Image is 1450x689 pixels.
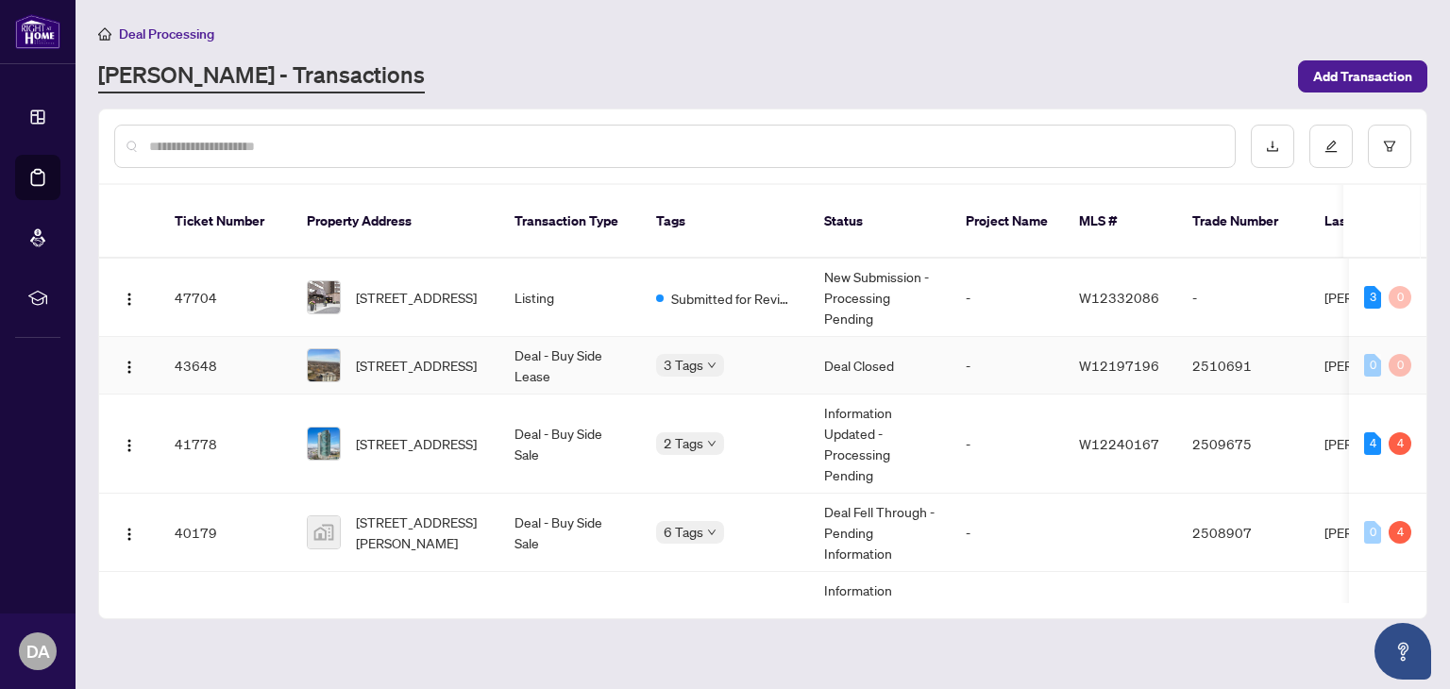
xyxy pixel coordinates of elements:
span: [STREET_ADDRESS][PERSON_NAME] [356,600,484,642]
th: Property Address [292,185,499,259]
span: down [707,439,717,448]
th: MLS # [1064,185,1177,259]
td: 2509675 [1177,395,1309,494]
button: Add Transaction [1298,60,1427,92]
span: down [707,528,717,537]
td: 2508131 [1177,572,1309,671]
th: Status [809,185,951,259]
td: New Submission - Processing Pending [809,259,951,337]
td: - [951,572,1064,671]
div: 4 [1364,432,1381,455]
td: Deal - Buy Side Lease [499,572,641,671]
span: [STREET_ADDRESS] [356,287,477,308]
img: logo [15,14,60,49]
span: download [1266,140,1279,153]
td: 2510691 [1177,337,1309,395]
div: 4 [1389,432,1411,455]
td: 2508907 [1177,494,1309,572]
span: Submitted for Review [671,288,794,309]
th: Trade Number [1177,185,1309,259]
span: down [707,361,717,370]
span: [STREET_ADDRESS] [356,355,477,376]
button: Logo [114,517,144,547]
div: 0 [1389,354,1411,377]
th: Ticket Number [160,185,292,259]
span: [STREET_ADDRESS] [356,433,477,454]
span: edit [1324,140,1338,153]
td: Deal Closed [809,337,951,395]
button: edit [1309,125,1353,168]
button: download [1251,125,1294,168]
span: W12240167 [1079,435,1159,452]
img: Logo [122,292,137,307]
img: Logo [122,438,137,453]
span: [STREET_ADDRESS][PERSON_NAME] [356,512,484,553]
img: thumbnail-img [308,516,340,548]
div: 0 [1389,286,1411,309]
td: Listing [499,259,641,337]
a: [PERSON_NAME] - Transactions [98,59,425,93]
img: Logo [122,527,137,542]
td: Information Updated - Processing Pending [809,572,951,671]
span: DA [26,638,50,664]
img: thumbnail-img [308,349,340,381]
span: 6 Tags [664,521,703,543]
span: home [98,27,111,41]
span: Deal Processing [119,25,214,42]
td: - [1177,259,1309,337]
td: - [951,494,1064,572]
div: 4 [1389,521,1411,544]
th: Tags [641,185,809,259]
span: 3 Tags [664,354,703,376]
td: Deal Fell Through - Pending Information [809,494,951,572]
td: - [951,337,1064,395]
div: 0 [1364,521,1381,544]
span: 2 Tags [664,432,703,454]
th: Transaction Type [499,185,641,259]
img: thumbnail-img [308,281,340,313]
span: W12197196 [1079,357,1159,374]
span: filter [1383,140,1396,153]
img: Logo [122,360,137,375]
td: 41778 [160,395,292,494]
td: - [951,395,1064,494]
td: Information Updated - Processing Pending [809,395,951,494]
button: Logo [114,429,144,459]
td: - [951,259,1064,337]
th: Project Name [951,185,1064,259]
button: filter [1368,125,1411,168]
div: 3 [1364,286,1381,309]
span: W12332086 [1079,289,1159,306]
span: Add Transaction [1313,61,1412,92]
td: 43648 [160,337,292,395]
td: 38622 [160,572,292,671]
td: 40179 [160,494,292,572]
td: 47704 [160,259,292,337]
div: 0 [1364,354,1381,377]
button: Logo [114,350,144,380]
td: Deal - Buy Side Sale [499,494,641,572]
button: Open asap [1374,623,1431,680]
td: Deal - Buy Side Sale [499,395,641,494]
button: Logo [114,282,144,312]
td: Deal - Buy Side Lease [499,337,641,395]
img: thumbnail-img [308,428,340,460]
